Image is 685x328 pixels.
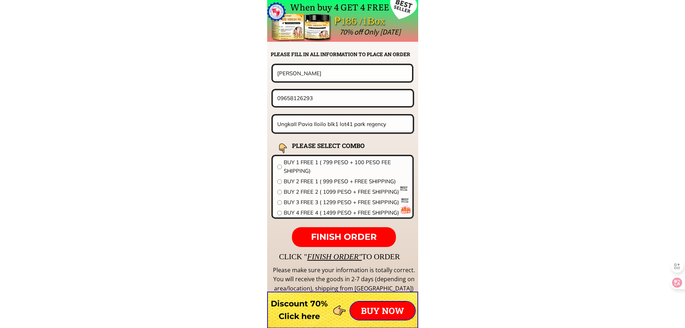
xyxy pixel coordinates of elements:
[350,302,415,320] p: BUY NOW
[271,50,417,58] h2: PLEASE FILL IN ALL INFORMATION TO PLACE AN ORDER
[267,297,332,323] h3: Discount 70% Click here
[284,198,408,207] span: BUY 3 FREE 3 ( 1299 PESO + FREE SHIPPING)
[275,116,411,132] input: Address
[284,177,408,186] span: BUY 2 FREE 1 ( 999 PESO + FREE SHIPPING)
[292,141,383,150] h2: PLEASE SELECT COMBO
[275,65,410,81] input: Your name
[339,26,561,38] div: 70% off Only [DATE]
[272,266,416,293] div: Please make sure your information is totally correct. You will receive the goods in 2-7 days (dep...
[284,208,408,217] span: BUY 4 FREE 4 ( 1499 PESO + FREE SHIPPING)
[284,188,408,196] span: BUY 2 FREE 2 ( 1099 PESO + FREE SHIPPING)
[284,158,408,175] span: BUY 1 FREE 1 ( 799 PESO + 100 PESO FEE SHIPPING)
[307,252,362,261] span: FINISH ORDER"
[311,232,377,242] span: FINISH ORDER
[279,251,610,263] div: CLICK " TO ORDER
[275,90,410,106] input: Phone number
[334,13,406,30] div: ₱186 /1Box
